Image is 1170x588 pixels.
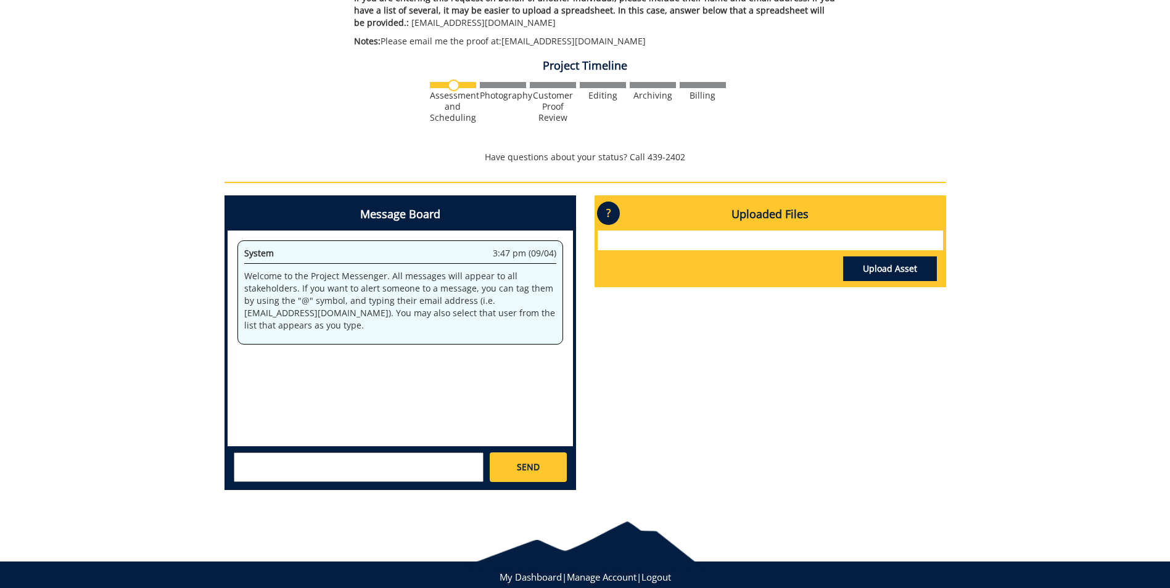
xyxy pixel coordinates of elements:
img: no [448,80,459,91]
span: Notes: [354,35,381,47]
h4: Project Timeline [225,60,946,72]
textarea: messageToSend [234,452,484,482]
div: Billing [680,90,726,101]
span: SEND [517,461,540,473]
p: Welcome to the Project Messenger. All messages will appear to all stakeholders. If you want to al... [244,270,556,332]
div: Editing [580,90,626,101]
a: Logout [641,571,671,583]
a: SEND [490,452,566,482]
div: Customer Proof Review [530,90,576,123]
a: Upload Asset [843,256,937,281]
p: Have questions about your status? Call 439-2402 [225,151,946,163]
a: My Dashboard [500,571,562,583]
a: Manage Account [567,571,636,583]
h4: Uploaded Files [598,198,943,231]
span: 3:47 pm (09/04) [493,247,556,259]
div: Photography [480,90,526,101]
h4: Message Board [228,198,573,231]
div: Archiving [630,90,676,101]
div: Assessment and Scheduling [430,90,476,123]
p: Please email me the proof at: [EMAIL_ADDRESS][DOMAIN_NAME] [354,35,837,47]
span: System [244,247,274,259]
p: ? [597,202,620,225]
